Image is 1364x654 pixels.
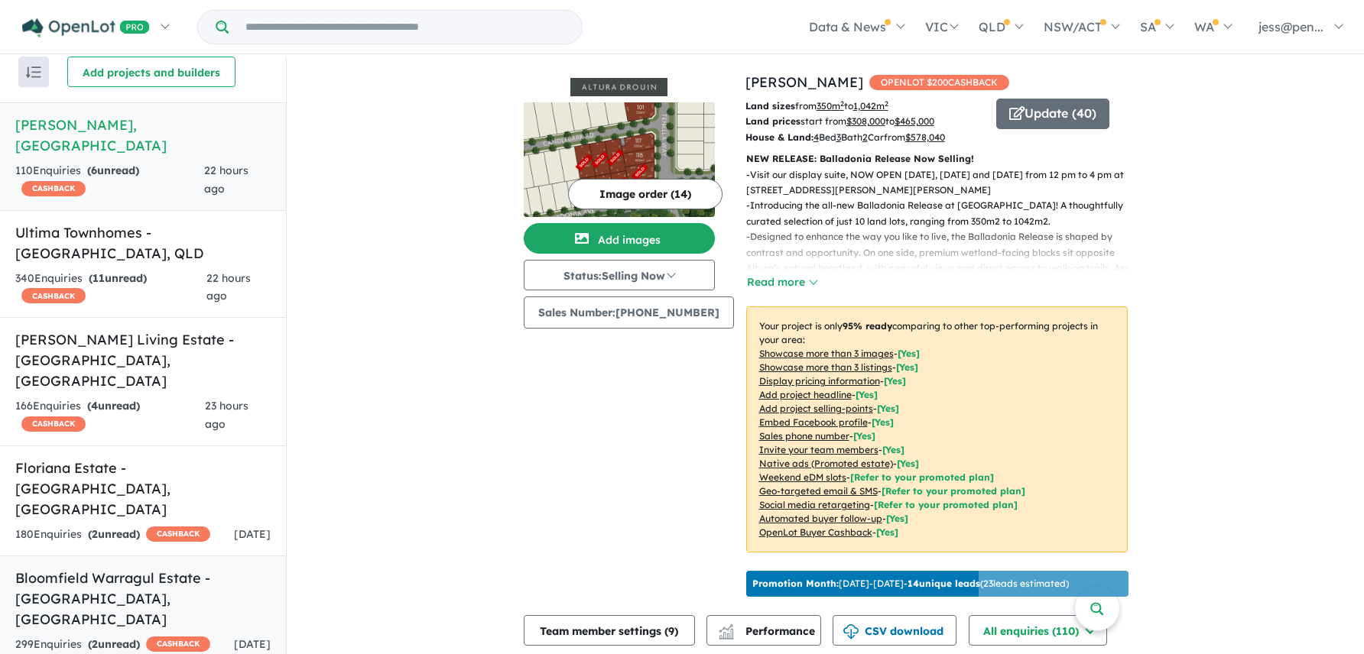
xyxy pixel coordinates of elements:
strong: ( unread) [89,271,147,285]
a: Altura - Drouin LogoAltura - Drouin [524,72,715,217]
span: [ Yes ] [853,430,875,442]
u: Social media retargeting [759,499,870,510]
span: CASHBACK [21,416,86,432]
span: [Refer to your promoted plan] [874,499,1018,510]
u: Add project headline [759,389,852,400]
button: CSV download [833,615,956,646]
button: Update (40) [996,99,1109,129]
img: Altura - Drouin Logo [530,78,709,96]
img: download icon [843,624,859,639]
span: 23 hours ago [205,399,248,431]
span: 22 hours ago [204,163,248,196]
strong: ( unread) [88,527,140,541]
button: Team member settings (9) [524,615,695,646]
b: Promotion Month: [752,578,839,589]
span: OPENLOT $ 200 CASHBACK [869,75,1009,90]
u: $ 578,040 [905,131,945,143]
span: [ Yes ] [882,444,904,455]
span: [ Yes ] [877,403,899,414]
span: [ Yes ] [898,348,920,359]
span: 2 [92,527,98,541]
u: 3 [836,131,841,143]
p: Bed Bath Car from [745,130,985,145]
a: [PERSON_NAME] [745,73,863,91]
button: Image order (14) [568,179,723,209]
u: $ 465,000 [895,115,934,127]
span: [Yes] [897,458,919,469]
p: [DATE] - [DATE] - ( 23 leads estimated) [752,577,1069,591]
span: [ Yes ] [856,389,878,400]
u: Invite your team members [759,444,878,455]
span: [ Yes ] [872,416,894,428]
img: Altura - Drouin [524,102,715,217]
h5: [PERSON_NAME] Living Estate - [GEOGRAPHIC_DATA] , [GEOGRAPHIC_DATA] [15,329,271,391]
u: Display pricing information [759,375,880,387]
u: Native ads (Promoted estate) [759,458,893,469]
span: 22 hours ago [206,271,251,303]
span: jess@pen... [1258,19,1323,34]
h5: Bloomfield Warragul Estate - [GEOGRAPHIC_DATA] , [GEOGRAPHIC_DATA] [15,568,271,630]
span: [ Yes ] [896,361,918,373]
span: [DATE] [234,527,271,541]
span: Performance [721,624,815,638]
u: 1,042 m [853,100,888,112]
span: to [844,100,888,112]
img: Openlot PRO Logo White [22,18,150,37]
u: Sales phone number [759,430,849,442]
button: Sales Number:[PHONE_NUMBER] [524,296,734,329]
input: Try estate name, suburb, builder or developer [232,11,579,44]
u: Embed Facebook profile [759,416,868,428]
sup: 2 [885,99,888,108]
span: 2 [92,637,98,651]
p: - Designed to enhance the way you like to live, the Balladonia Release is shaped by contrast and ... [746,229,1140,307]
u: Automated buyer follow-up [759,513,882,524]
div: 180 Enquir ies [15,526,210,544]
strong: ( unread) [87,399,140,413]
button: Add images [524,223,715,254]
b: House & Land: [745,131,814,143]
button: Add projects and builders [67,57,235,87]
span: CASHBACK [21,288,86,303]
div: 340 Enquir ies [15,270,206,306]
u: Showcase more than 3 images [759,348,894,359]
span: 11 [93,271,105,285]
span: [DATE] [234,637,271,651]
span: [Yes] [886,513,908,524]
u: $ 308,000 [846,115,885,127]
u: 2 [862,131,868,143]
u: Geo-targeted email & SMS [759,485,878,497]
sup: 2 [840,99,844,108]
u: 350 m [817,100,844,112]
p: NEW RELEASE: Balladonia Release Now Selling! [746,151,1128,167]
div: 166 Enquir ies [15,397,205,434]
span: 4 [91,399,98,413]
span: CASHBACK [21,181,86,196]
strong: ( unread) [87,163,139,177]
p: start from [745,114,985,129]
b: 14 unique leads [908,578,980,589]
b: Land prices [745,115,801,127]
div: 299 Enquir ies [15,636,210,654]
p: - Introducing the all-new Balladonia Release at [GEOGRAPHIC_DATA]! A thoughtfully curated selecti... [746,198,1140,229]
u: Showcase more than 3 listings [759,361,892,373]
p: from [745,99,985,114]
h5: [PERSON_NAME] , [GEOGRAPHIC_DATA] [15,115,271,156]
h5: Floriana Estate - [GEOGRAPHIC_DATA] , [GEOGRAPHIC_DATA] [15,458,271,520]
img: line-chart.svg [719,624,732,633]
button: Read more [746,274,818,291]
b: 95 % ready [843,320,892,332]
h5: Ultima Townhomes - [GEOGRAPHIC_DATA] , QLD [15,222,271,264]
p: Your project is only comparing to other top-performing projects in your area: - - - - - - - - - -... [746,306,1128,552]
u: Add project selling-points [759,403,873,414]
span: [Refer to your promoted plan] [850,471,994,483]
u: OpenLot Buyer Cashback [759,526,872,538]
span: CASHBACK [146,526,210,542]
button: Status:Selling Now [524,260,715,290]
u: Weekend eDM slots [759,471,846,483]
strong: ( unread) [88,637,140,651]
span: [ Yes ] [884,375,906,387]
span: CASHBACK [146,636,210,652]
button: All enquiries (110) [969,615,1107,646]
img: bar-chart.svg [719,629,734,639]
img: sort.svg [26,66,41,78]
